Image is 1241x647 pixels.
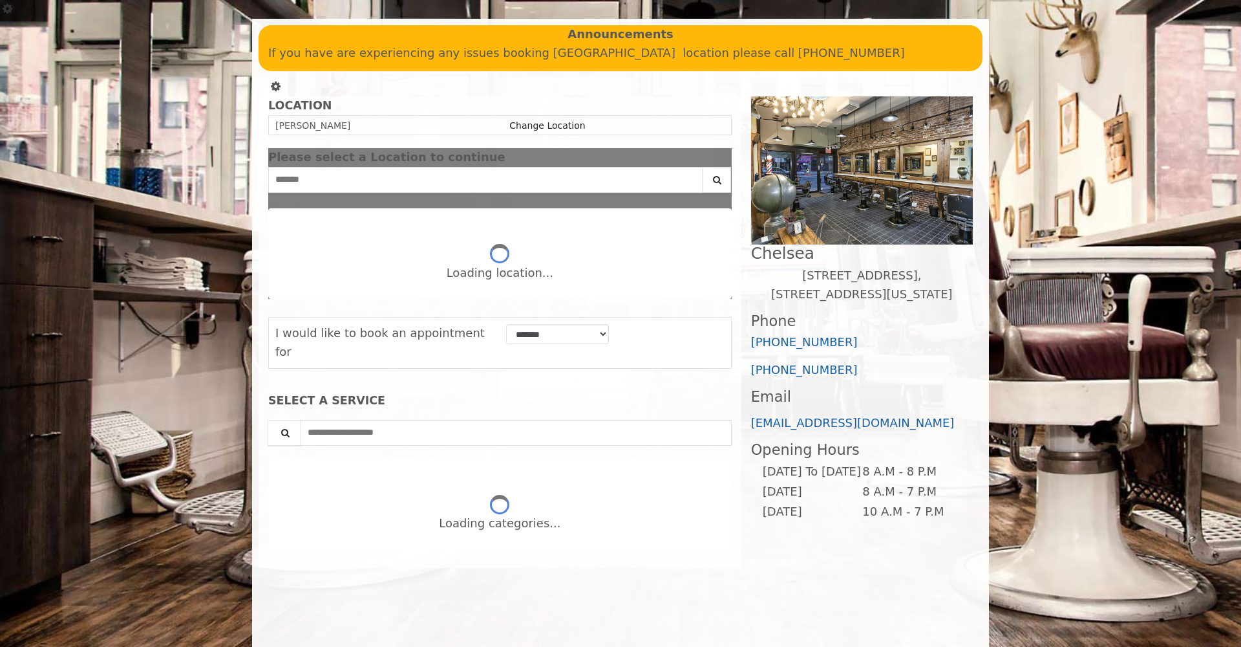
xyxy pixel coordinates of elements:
[268,44,973,63] p: If you have are experiencing any issues booking [GEOGRAPHIC_DATA] location please call [PHONE_NUM...
[447,264,553,283] div: Loading location...
[567,25,674,44] b: Announcements
[751,389,973,405] h3: Email
[751,245,973,262] h2: Chelsea
[710,175,725,184] i: Search button
[268,167,732,199] div: Center Select
[751,416,955,430] a: [EMAIL_ADDRESS][DOMAIN_NAME]
[439,514,560,533] div: Loading categories...
[862,462,962,482] td: 8 A.M - 8 P.M
[762,502,862,522] td: [DATE]
[751,335,858,349] a: [PHONE_NUMBER]
[268,395,732,407] div: SELECT A SERVICE
[862,502,962,522] td: 10 A.M - 7 P.M
[275,326,485,358] span: I would like to book an appointment for
[275,120,350,131] span: [PERSON_NAME]
[762,482,862,502] td: [DATE]
[751,267,973,304] p: [STREET_ADDRESS],[STREET_ADDRESS][US_STATE]
[751,442,973,458] h3: Opening Hours
[268,150,505,164] span: Please select a Location to continue
[762,462,862,482] td: [DATE] To [DATE]
[751,363,858,377] a: [PHONE_NUMBER]
[268,167,703,193] input: Search Center
[509,120,585,131] a: Change Location
[268,420,301,446] button: Service Search
[712,153,732,162] button: close dialog
[862,482,962,502] td: 8 A.M - 7 P.M
[751,313,973,329] h3: Phone
[268,99,332,112] b: LOCATION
